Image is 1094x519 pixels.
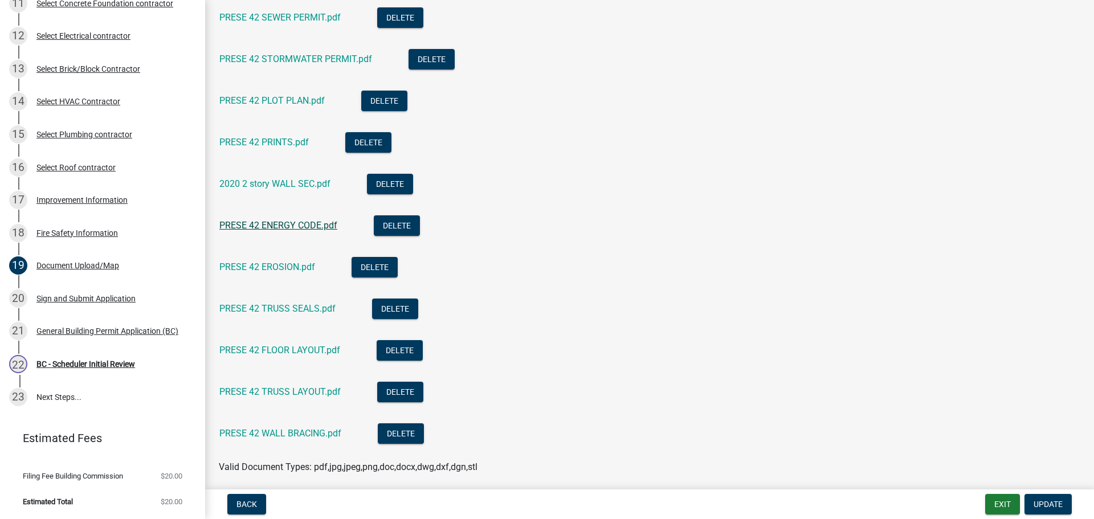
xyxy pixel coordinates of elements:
[378,429,424,440] wm-modal-confirm: Delete Document
[219,220,337,231] a: PRESE 42 ENERGY CODE.pdf
[9,224,27,242] div: 18
[377,340,423,361] button: Delete
[352,257,398,277] button: Delete
[345,132,391,153] button: Delete
[219,95,325,106] a: PRESE 42 PLOT PLAN.pdf
[161,498,182,505] span: $20.00
[36,261,119,269] div: Document Upload/Map
[9,427,187,449] a: Estimated Fees
[361,96,407,107] wm-modal-confirm: Delete Document
[236,500,257,509] span: Back
[9,191,27,209] div: 17
[361,91,407,111] button: Delete
[23,498,73,505] span: Estimated Total
[377,382,423,402] button: Delete
[1034,500,1063,509] span: Update
[219,54,372,64] a: PRESE 42 STORMWATER PERMIT.pdf
[9,60,27,78] div: 13
[219,261,315,272] a: PRESE 42 EROSION.pdf
[9,289,27,308] div: 20
[367,179,413,190] wm-modal-confirm: Delete Document
[161,472,182,480] span: $20.00
[219,461,477,472] span: Valid Document Types: pdf,jpg,jpeg,png,doc,docx,dwg,dxf,dgn,stl
[9,158,27,177] div: 16
[219,12,341,23] a: PRESE 42 SEWER PERMIT.pdf
[36,164,116,171] div: Select Roof contractor
[367,174,413,194] button: Delete
[36,229,118,237] div: Fire Safety Information
[23,472,123,480] span: Filing Fee Building Commission
[9,27,27,45] div: 12
[377,387,423,398] wm-modal-confirm: Delete Document
[9,388,27,406] div: 23
[377,346,423,357] wm-modal-confirm: Delete Document
[36,65,140,73] div: Select Brick/Block Contractor
[227,494,266,514] button: Back
[9,355,27,373] div: 22
[219,428,341,439] a: PRESE 42 WALL BRACING.pdf
[377,13,423,24] wm-modal-confirm: Delete Document
[36,295,136,303] div: Sign and Submit Application
[352,263,398,273] wm-modal-confirm: Delete Document
[372,304,418,315] wm-modal-confirm: Delete Document
[985,494,1020,514] button: Exit
[372,299,418,319] button: Delete
[36,360,135,368] div: BC - Scheduler Initial Review
[36,196,128,204] div: Improvement Information
[219,178,330,189] a: 2020 2 story WALL SEC.pdf
[219,303,336,314] a: PRESE 42 TRUSS SEALS.pdf
[345,138,391,149] wm-modal-confirm: Delete Document
[9,322,27,340] div: 21
[409,55,455,66] wm-modal-confirm: Delete Document
[9,125,27,144] div: 15
[36,327,178,335] div: General Building Permit Application (BC)
[36,97,120,105] div: Select HVAC Contractor
[9,92,27,111] div: 14
[219,137,309,148] a: PRESE 42 PRINTS.pdf
[36,32,130,40] div: Select Electrical contractor
[36,130,132,138] div: Select Plumbing contractor
[377,7,423,28] button: Delete
[378,423,424,444] button: Delete
[409,49,455,70] button: Delete
[219,386,341,397] a: PRESE 42 TRUSS LAYOUT.pdf
[1024,494,1072,514] button: Update
[219,345,340,355] a: PRESE 42 FLOOR LAYOUT.pdf
[374,221,420,232] wm-modal-confirm: Delete Document
[9,256,27,275] div: 19
[374,215,420,236] button: Delete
